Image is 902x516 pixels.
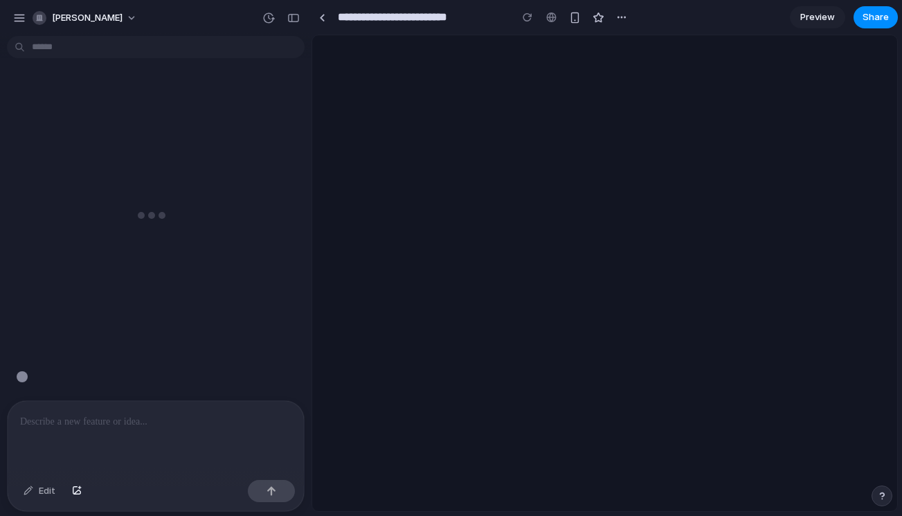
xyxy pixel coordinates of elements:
a: Preview [790,6,845,28]
span: [PERSON_NAME] [52,11,123,25]
button: Share [854,6,898,28]
span: Share [863,10,889,24]
button: [PERSON_NAME] [27,7,144,29]
span: Preview [800,10,835,24]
